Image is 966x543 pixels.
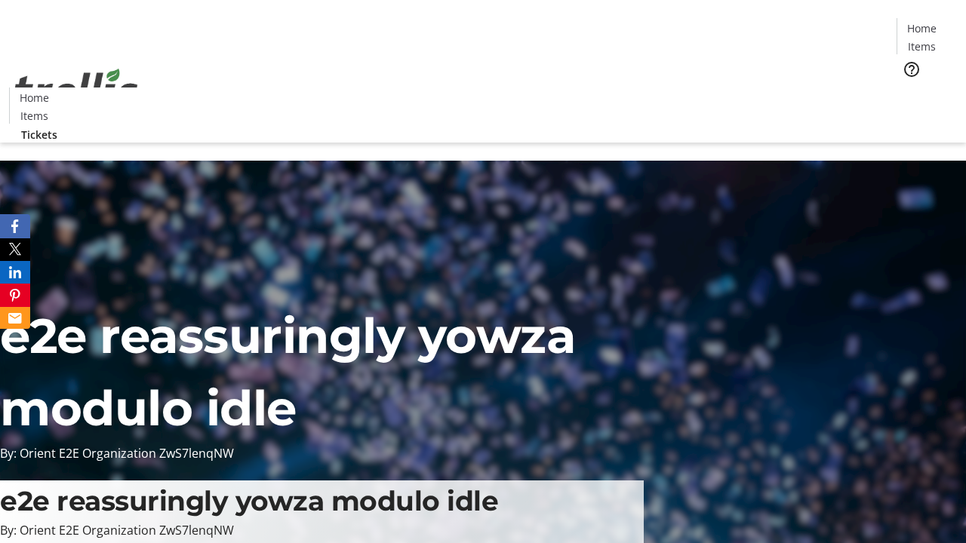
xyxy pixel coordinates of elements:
[909,87,945,103] span: Tickets
[897,20,946,36] a: Home
[10,90,58,106] a: Home
[9,52,143,127] img: Orient E2E Organization ZwS7lenqNW's Logo
[21,127,57,143] span: Tickets
[897,54,927,84] button: Help
[897,87,957,103] a: Tickets
[908,38,936,54] span: Items
[20,90,49,106] span: Home
[10,108,58,124] a: Items
[897,38,946,54] a: Items
[9,127,69,143] a: Tickets
[907,20,937,36] span: Home
[20,108,48,124] span: Items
